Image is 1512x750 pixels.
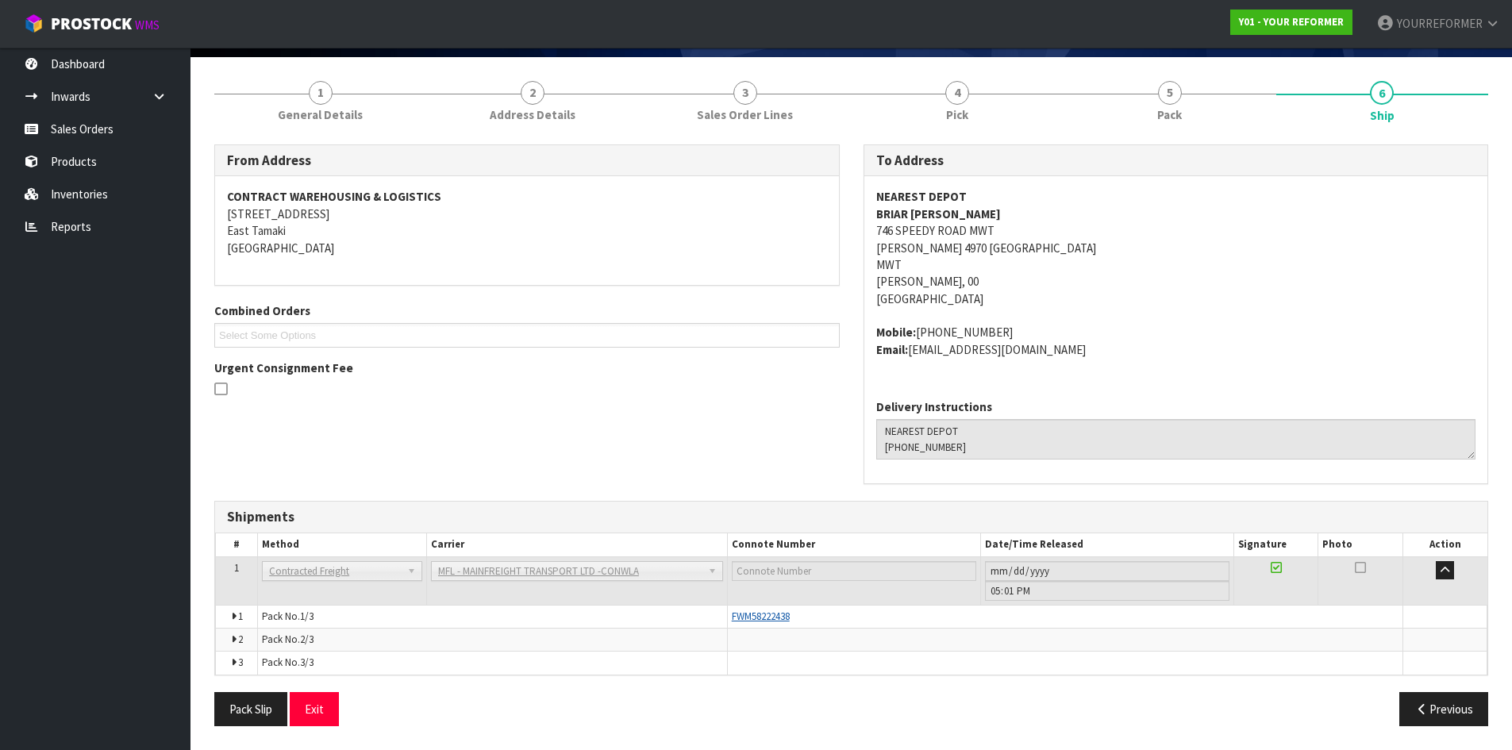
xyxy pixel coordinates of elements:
span: 3 [238,656,243,669]
span: Pick [946,106,968,123]
strong: mobile [876,325,916,340]
span: 6 [1370,81,1394,105]
label: Urgent Consignment Fee [214,360,353,376]
th: Connote Number [727,533,980,556]
span: 1 [234,561,239,575]
span: Contracted Freight [269,562,401,581]
span: 2 [521,81,544,105]
strong: NEAREST DEPOT [876,189,967,204]
span: Ship [214,133,1488,739]
button: Pack Slip [214,692,287,726]
th: Method [258,533,427,556]
strong: email [876,342,908,357]
span: 1 [238,610,243,623]
span: YOURREFORMER [1397,16,1483,31]
td: Pack No. [258,629,728,652]
span: 2 [238,633,243,646]
th: Action [1402,533,1487,556]
h3: To Address [876,153,1476,168]
span: Sales Order Lines [697,106,793,123]
th: # [216,533,258,556]
h3: From Address [227,153,827,168]
span: Ship [1370,107,1395,124]
strong: CONTRACT WAREHOUSING & LOGISTICS [227,189,441,204]
span: ProStock [51,13,132,34]
a: FWM58222438 [732,610,790,623]
span: 4 [945,81,969,105]
h3: Shipments [227,510,1475,525]
span: MFL - MAINFREIGHT TRANSPORT LTD -CONWLA [438,562,702,581]
span: Pack [1157,106,1182,123]
strong: Y01 - YOUR REFORMER [1239,15,1344,29]
th: Signature [1233,533,1318,556]
strong: BRIAR [PERSON_NAME] [876,206,1001,221]
span: Address Details [490,106,575,123]
span: 2/3 [300,633,314,646]
input: Connote Number [732,561,976,581]
span: 3 [733,81,757,105]
span: 1 [309,81,333,105]
th: Date/Time Released [980,533,1233,556]
small: WMS [135,17,160,33]
td: Pack No. [258,605,728,628]
span: General Details [278,106,363,123]
th: Carrier [426,533,727,556]
span: 5 [1158,81,1182,105]
address: [STREET_ADDRESS] East Tamaki [GEOGRAPHIC_DATA] [227,188,827,256]
button: Previous [1399,692,1488,726]
address: [PHONE_NUMBER] [EMAIL_ADDRESS][DOMAIN_NAME] [876,324,1476,358]
td: Pack No. [258,652,728,675]
th: Photo [1318,533,1402,556]
label: Combined Orders [214,302,310,319]
span: 1/3 [300,610,314,623]
address: 746 SPEEDY ROAD MWT [PERSON_NAME] 4970 [GEOGRAPHIC_DATA] MWT [PERSON_NAME], 00 [GEOGRAPHIC_DATA] [876,188,1476,307]
label: Delivery Instructions [876,398,992,415]
span: 3/3 [300,656,314,669]
img: cube-alt.png [24,13,44,33]
button: Exit [290,692,339,726]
